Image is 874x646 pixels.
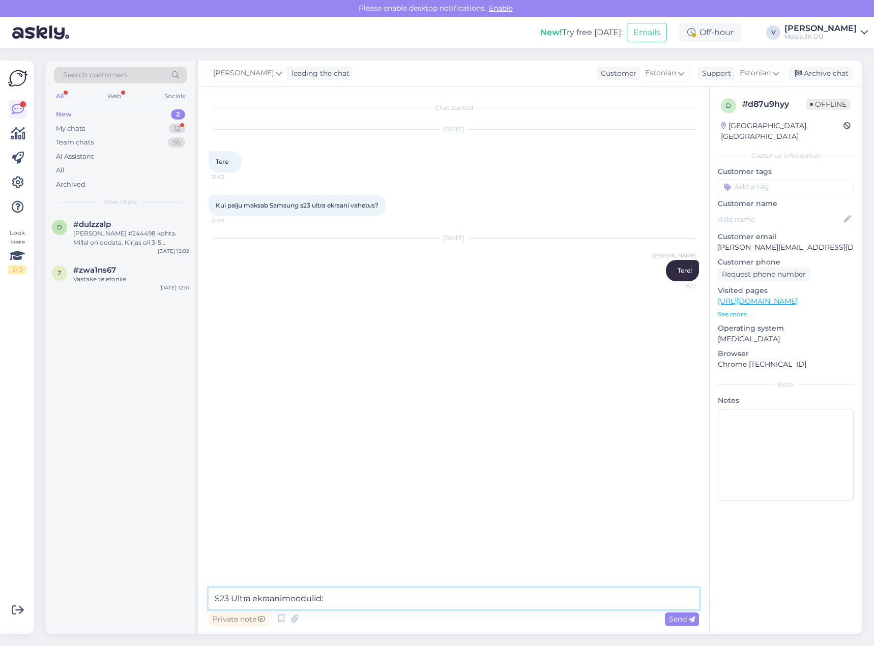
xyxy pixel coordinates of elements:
div: [DATE] 12:02 [158,247,189,255]
div: # d87u9hyy [742,98,806,110]
div: Look Here [8,228,26,274]
span: Send [669,614,695,624]
p: Customer email [718,231,854,242]
img: Askly Logo [8,69,27,88]
p: Operating system [718,323,854,334]
div: Socials [162,90,187,103]
div: Try free [DATE]: [540,26,623,39]
span: Tere [216,158,228,165]
p: Customer tags [718,166,854,177]
div: 12 [169,124,185,134]
span: Offline [806,99,851,110]
b: New! [540,27,562,37]
span: Kui palju maksab Samsung s23 ultra ekraani vahetus? [216,201,378,209]
span: [PERSON_NAME] [213,68,274,79]
span: Enable [486,4,516,13]
span: #dulzzalp [73,220,111,229]
button: Emails [627,23,667,42]
div: Extra [718,380,854,389]
div: [PERSON_NAME] [784,24,857,33]
div: Off-hour [679,23,742,42]
div: Team chats [56,137,94,148]
textarea: S23 Ultra ekraanimoodulid: [209,588,699,609]
div: Support [698,68,731,79]
div: [DATE] [209,233,699,243]
div: Request phone number [718,268,810,281]
div: leading the chat [287,68,349,79]
div: Vastake telefonile [73,275,189,284]
p: Chrome [TECHNICAL_ID] [718,359,854,370]
span: Search customers [63,70,128,80]
div: AI Assistant [56,152,94,162]
div: Customer [597,68,636,79]
div: 2 / 3 [8,265,26,274]
div: Chat started [209,103,699,112]
span: d [57,223,62,231]
a: [PERSON_NAME]Mobix JK OÜ [784,24,868,41]
span: [PERSON_NAME] [652,252,696,259]
div: [GEOGRAPHIC_DATA], [GEOGRAPHIC_DATA] [721,121,843,142]
span: d [726,102,731,109]
p: Browser [718,348,854,359]
p: [PERSON_NAME][EMAIL_ADDRESS][DOMAIN_NAME] [718,242,854,253]
p: [MEDICAL_DATA] [718,334,854,344]
p: Customer phone [718,257,854,268]
div: [DATE] 12:51 [159,284,189,291]
div: Web [105,90,123,103]
div: [PERSON_NAME] #244498 kohta. Millal on oodata. Kirjas oli 3-5 tööpäeva. [73,229,189,247]
span: Estonian [740,68,771,79]
a: [URL][DOMAIN_NAME] [718,297,798,306]
div: My chats [56,124,85,134]
div: New [56,109,72,120]
p: Customer name [718,198,854,209]
p: See more ... [718,310,854,319]
p: Notes [718,395,854,406]
div: Private note [209,612,269,626]
div: All [56,165,65,175]
div: Customer information [718,151,854,160]
span: New chats [104,197,137,207]
input: Add name [718,214,842,225]
div: All [54,90,66,103]
div: Mobix JK OÜ [784,33,857,41]
span: Estonian [645,68,676,79]
div: Archive chat [789,67,853,80]
span: 21:42 [212,173,250,181]
span: Tere! [678,267,692,274]
div: 2 [171,109,185,120]
span: z [57,269,62,277]
span: 8:22 [658,282,696,289]
input: Add a tag [718,179,854,194]
div: 55 [168,137,185,148]
span: 21:42 [212,217,250,224]
p: Visited pages [718,285,854,296]
div: Archived [56,180,85,190]
div: V [766,25,780,40]
span: #zwa1ns67 [73,266,116,275]
div: [DATE] [209,125,699,134]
